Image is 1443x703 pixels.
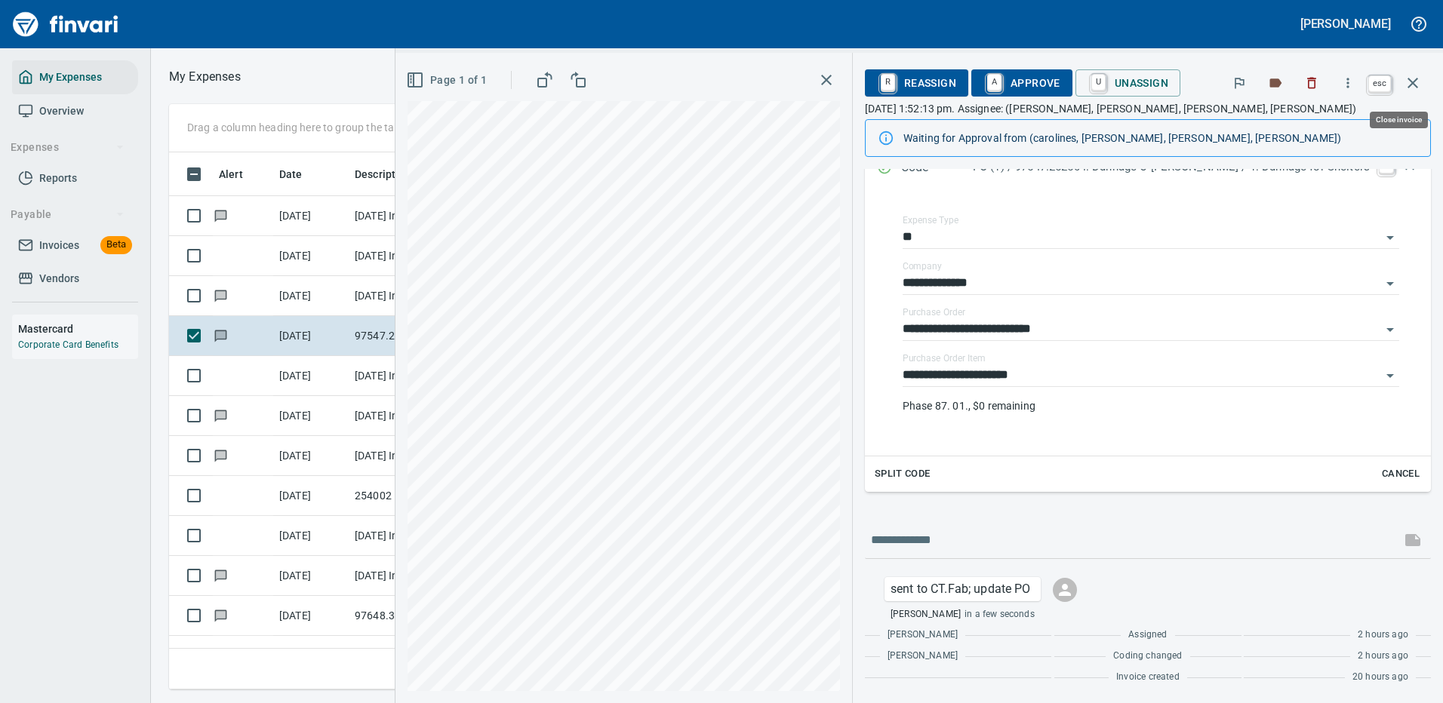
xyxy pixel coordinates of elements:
td: [DATE] [273,356,349,396]
td: [DATE] [273,196,349,236]
td: [DATE] Invoice X572186 from Core & Main LP (1-24415) [349,516,485,556]
a: esc [1368,75,1391,92]
span: This records your message into the invoice and notifies anyone mentioned [1395,522,1431,558]
td: [DATE] [273,316,349,356]
button: Open [1380,319,1401,340]
label: Purchase Order [903,308,965,317]
span: Date [279,165,303,183]
a: U [1091,74,1106,91]
a: R [881,74,895,91]
td: [DATE] Invoice 25-492035 from Associated Petroleum Products Inc (APP) (1-23098) [349,196,485,236]
span: Has messages [213,450,229,460]
label: Purchase Order Item [903,354,985,363]
p: Phase 87. 01., $0 remaining [903,398,1399,413]
td: [DATE] Invoice 19 - 358940 from Commercial Tire Inc. (1-39436) [349,276,485,316]
span: 2 hours ago [1358,628,1408,643]
td: [DATE] Invoice 14840711 from Jasper Engines & Transmissions (1-29852) [349,356,485,396]
span: Coding changed [1113,649,1182,664]
td: [DATE] [273,476,349,516]
button: RReassign [865,69,968,97]
img: Finvari [9,6,122,42]
span: Unassign [1088,70,1168,96]
span: Overview [39,102,84,121]
span: Has messages [213,330,229,340]
p: sent to CT.Fab; update PO [891,580,1035,598]
button: Open [1380,227,1401,248]
button: Page 1 of 1 [403,66,493,94]
span: Split Code [875,465,931,483]
span: Beta [100,236,132,253]
p: Drag a column heading here to group the table [187,120,408,135]
a: Corporate Card Benefits [18,339,118,350]
button: AApprove [971,69,1072,97]
span: 20 hours ago [1352,670,1408,685]
td: [DATE] [273,236,349,276]
label: Expense Type [903,216,958,225]
span: Invoice created [1116,670,1180,685]
button: Open [1380,273,1401,294]
span: My Expenses [39,68,102,87]
span: Cancel [1380,465,1421,483]
a: InvoicesBeta [12,229,138,262]
a: Reports [12,161,138,195]
td: [DATE] [273,276,349,316]
span: Alert [219,165,243,183]
span: Page 1 of 1 [409,71,487,90]
a: Overview [12,94,138,128]
button: Flag [1223,66,1256,100]
label: Company [903,262,942,271]
td: [DATE] Invoice 1152719 from Jubitz Corp - Jfs (1-10543) [349,556,485,596]
a: My Expenses [12,60,138,94]
span: Invoices [39,236,79,255]
span: Description [355,165,431,183]
td: [DATE] [273,596,349,636]
span: Assigned [1128,628,1167,643]
span: Expenses [11,138,125,157]
a: Vendors [12,262,138,296]
button: Expenses [5,134,131,161]
span: [PERSON_NAME] [888,628,958,643]
div: Expand [865,193,1431,492]
span: Has messages [213,570,229,580]
td: [DATE] [273,556,349,596]
td: 97284.5450061 [349,636,485,676]
td: [DATE] [273,436,349,476]
span: Description [355,165,411,183]
p: My Expenses [169,68,241,86]
span: [PERSON_NAME] [891,607,961,622]
span: Reassign [877,70,956,96]
button: Cancel [1377,462,1425,486]
span: Date [279,165,322,183]
span: Has messages [213,610,229,620]
p: [DATE] 1:52:13 pm. Assignee: ([PERSON_NAME], [PERSON_NAME], [PERSON_NAME], [PERSON_NAME]) [865,101,1431,116]
span: Has messages [213,410,229,420]
td: 97648.3340026 [349,596,485,636]
button: Split Code [871,462,934,486]
h6: Mastercard [18,321,138,337]
span: Payable [11,205,125,224]
td: 254002 [349,476,485,516]
a: A [987,74,1001,91]
a: C [1379,158,1394,173]
button: Open [1380,365,1401,386]
td: [DATE] Invoice IN-069200 from [PERSON_NAME] Oil Co Inc (1-38025) [349,396,485,436]
span: Vendors [39,269,79,288]
td: [DATE] [273,636,349,676]
span: Has messages [213,210,229,220]
td: [DATE] [273,396,349,436]
button: More [1331,66,1365,100]
span: Reports [39,169,77,188]
button: UUnassign [1075,69,1180,97]
span: in a few seconds [965,607,1035,622]
button: [PERSON_NAME] [1297,12,1395,35]
nav: breadcrumb [169,68,241,86]
td: 97547.252504 [349,316,485,356]
span: Has messages [213,290,229,300]
span: Alert [219,165,263,183]
td: [DATE] Invoice 19 - 358941 from Commercial Tire Inc. (1-39436) [349,236,485,276]
h5: [PERSON_NAME] [1300,16,1391,32]
td: [DATE] [273,516,349,556]
button: Payable [5,201,131,229]
span: Approve [983,70,1060,96]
